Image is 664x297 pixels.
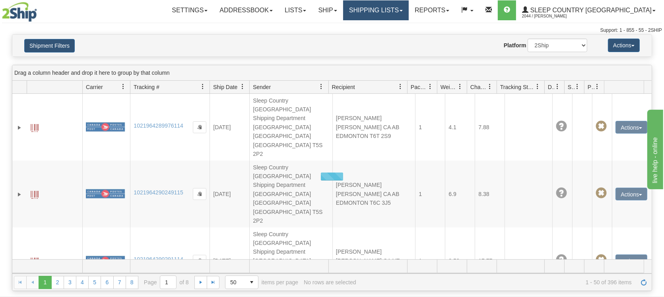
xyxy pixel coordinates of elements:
[214,0,279,20] a: Addressbook
[500,83,535,91] span: Tracking Status
[637,276,650,289] a: Refresh
[76,276,89,289] a: 4
[101,276,113,289] a: 6
[312,0,343,20] a: Ship
[245,276,258,289] span: select
[528,7,652,14] span: Sleep Country [GEOGRAPHIC_DATA]
[588,83,594,91] span: Pickup Status
[225,276,258,289] span: Page sizes drop down
[194,276,207,289] a: Go to the next page
[441,83,457,91] span: Weight
[548,83,555,91] span: Delivery Status
[230,278,241,286] span: 50
[253,83,271,91] span: Sender
[166,0,214,20] a: Settings
[39,276,51,289] span: Page 1
[207,276,219,289] a: Go to the last page
[6,5,74,14] div: live help - online
[160,276,176,289] input: Page 1
[516,0,662,20] a: Sleep Country [GEOGRAPHIC_DATA] 2044 / [PERSON_NAME]
[2,2,37,22] img: logo2044.jpg
[343,0,409,20] a: Shipping lists
[470,83,487,91] span: Charge
[362,279,632,285] span: 1 - 50 of 396 items
[304,279,356,285] div: No rows are selected
[144,276,189,289] span: Page of 8
[12,65,652,81] div: grid grouping header
[394,80,407,93] a: Recipient filter column settings
[2,27,662,34] div: Support: 1 - 855 - 55 - 2SHIP
[453,80,467,93] a: Weight filter column settings
[483,80,497,93] a: Charge filter column settings
[126,276,138,289] a: 8
[88,276,101,289] a: 5
[113,276,126,289] a: 7
[86,83,103,91] span: Carrier
[225,276,298,289] span: items per page
[411,83,427,91] span: Packages
[196,80,210,93] a: Tracking # filter column settings
[64,276,76,289] a: 3
[504,41,526,49] label: Platform
[522,12,582,20] span: 2044 / [PERSON_NAME]
[134,83,159,91] span: Tracking #
[409,0,455,20] a: Reports
[332,83,355,91] span: Recipient
[531,80,544,93] a: Tracking Status filter column settings
[646,108,663,189] iframe: chat widget
[315,80,328,93] a: Sender filter column settings
[116,80,130,93] a: Carrier filter column settings
[213,83,237,91] span: Ship Date
[551,80,564,93] a: Delivery Status filter column settings
[568,83,575,91] span: Shipment Issues
[590,80,604,93] a: Pickup Status filter column settings
[571,80,584,93] a: Shipment Issues filter column settings
[24,39,75,52] button: Shipment Filters
[608,39,640,52] button: Actions
[423,80,437,93] a: Packages filter column settings
[51,276,64,289] a: 2
[236,80,249,93] a: Ship Date filter column settings
[279,0,312,20] a: Lists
